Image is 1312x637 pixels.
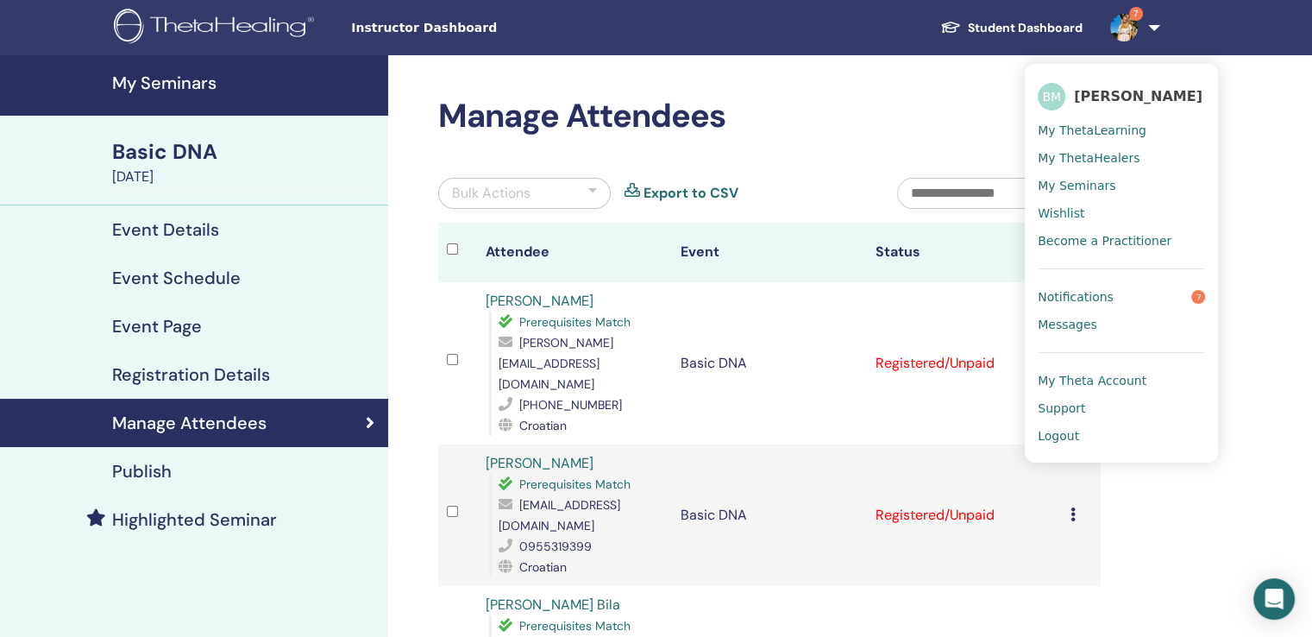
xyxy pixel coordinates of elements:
td: Basic DNA [672,445,867,586]
div: Basic DNA [112,137,378,167]
span: [PERSON_NAME][EMAIL_ADDRESS][DOMAIN_NAME] [499,335,613,392]
a: Student Dashboard [926,12,1096,44]
a: Basic DNA[DATE] [102,137,388,187]
a: Export to CSV [643,183,738,204]
img: graduation-cap-white.svg [940,20,961,35]
span: Wishlist [1038,205,1084,221]
a: BM[PERSON_NAME] [1038,77,1205,117]
span: [PERSON_NAME] [1074,87,1202,105]
span: 7 [1191,290,1205,304]
img: logo.png [114,9,320,47]
a: [PERSON_NAME] [486,292,593,310]
span: Croatian [519,418,567,433]
div: [DATE] [112,167,378,187]
a: [PERSON_NAME] Bila [486,596,620,614]
h4: Manage Attendees [112,413,267,433]
th: Status [867,223,1062,282]
h4: Highlighted Seminar [112,509,277,530]
span: Messages [1038,317,1097,332]
th: Attendee [477,223,672,282]
h4: My Seminars [112,73,378,93]
span: 7 [1129,7,1143,21]
a: My Seminars [1038,172,1205,199]
h4: Event Schedule [112,268,241,288]
th: Event [672,223,867,282]
h2: Manage Attendees [438,97,1101,136]
a: Logout [1038,422,1205,450]
h4: Event Page [112,316,202,337]
span: 0955319399 [519,539,592,554]
span: Instructor Dashboard [351,19,610,37]
a: My ThetaLearning [1038,117,1205,144]
span: [PHONE_NUMBER] [519,397,622,413]
div: Open Intercom Messenger [1253,578,1295,620]
td: Basic DNA [672,282,867,445]
span: Notifications [1038,289,1114,305]
a: My ThetaHealers [1038,144,1205,172]
div: Bulk Actions [452,183,530,204]
span: My Seminars [1038,178,1115,193]
ul: 7 [1025,64,1218,463]
a: Support [1038,394,1205,422]
span: Prerequisites Match [519,618,631,634]
span: Prerequisites Match [519,476,631,492]
a: Messages [1038,311,1205,338]
a: Wishlist [1038,199,1205,227]
img: default.jpg [1110,14,1138,41]
span: Support [1038,400,1085,416]
span: Become a Practitioner [1038,233,1171,249]
span: Prerequisites Match [519,314,631,330]
a: [PERSON_NAME] [486,454,593,472]
span: Logout [1038,428,1079,444]
span: [EMAIL_ADDRESS][DOMAIN_NAME] [499,497,620,533]
h4: Registration Details [112,364,270,385]
a: My Theta Account [1038,367,1205,394]
span: Croatian [519,559,567,575]
span: My ThetaHealers [1038,150,1139,166]
a: Become a Practitioner [1038,227,1205,255]
h4: Event Details [112,219,219,240]
a: Notifications7 [1038,283,1205,311]
span: My Theta Account [1038,373,1146,388]
span: My ThetaLearning [1038,123,1146,138]
h4: Publish [112,461,172,482]
span: BM [1038,83,1065,110]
